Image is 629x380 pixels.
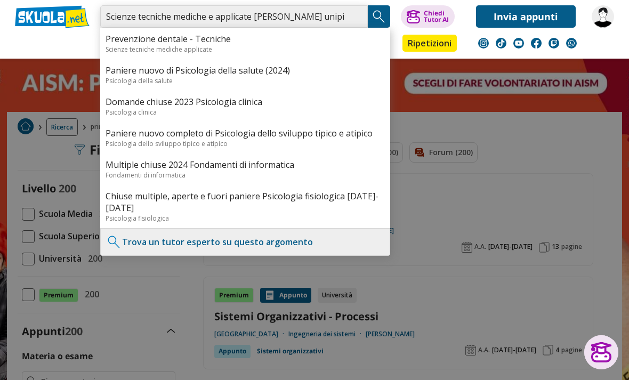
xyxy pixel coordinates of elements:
img: facebook [531,38,542,48]
div: Chiedi Tutor AI [424,10,449,23]
div: Psicologia clinica [106,108,385,117]
a: Multiple chiuse 2024 Fondamenti di informatica [106,159,385,171]
img: twitch [549,38,559,48]
img: Trova un tutor esperto [106,234,122,250]
a: Invia appunti [476,5,576,28]
img: WhatsApp [566,38,577,48]
img: Cerca appunti, riassunti o versioni [371,9,387,25]
button: Search Button [368,5,390,28]
div: Psicologia fisiologica [106,214,385,223]
div: Psicologia dello sviluppo tipico e atipico [106,139,385,148]
img: tiktok [496,38,506,48]
div: Psicologia della salute [106,76,385,85]
div: Fondamenti di informatica [106,171,385,180]
a: Paniere nuovo completo di Psicologia dello sviluppo tipico e atipico [106,127,385,139]
img: Erikina369 [592,5,614,28]
a: Chiuse multiple, aperte e fuori paniere Psicologia fisiologica [DATE]-[DATE] [106,190,385,214]
a: Paniere nuovo di Psicologia della salute (2024) [106,64,385,76]
a: Ripetizioni [402,35,457,52]
button: ChiediTutor AI [401,5,455,28]
a: Domande chiuse 2023 Psicologia clinica [106,96,385,108]
input: Cerca appunti, riassunti o versioni [100,5,368,28]
a: Prevenzione dentale - Tecniche [106,33,385,45]
a: Trova un tutor esperto su questo argomento [122,236,313,248]
div: Scienze tecniche mediche applicate [106,45,385,54]
a: Appunti [98,35,146,54]
img: youtube [513,38,524,48]
img: instagram [478,38,489,48]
